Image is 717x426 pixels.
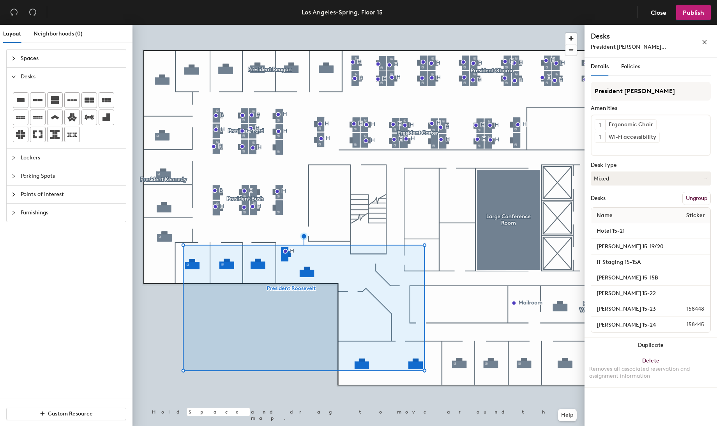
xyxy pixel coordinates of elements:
input: Unnamed desk [593,257,709,268]
span: collapsed [11,174,16,179]
input: Unnamed desk [593,319,668,330]
button: Mixed [591,171,711,186]
span: 1 [599,133,601,141]
span: Spaces [21,49,121,67]
span: Points of Interest [21,186,121,203]
span: Custom Resource [48,410,93,417]
div: Desk Type [591,162,711,168]
input: Unnamed desk [593,288,709,299]
span: expanded [11,74,16,79]
button: Duplicate [585,338,717,353]
div: Los Angeles-Spring, Floor 15 [302,7,383,17]
span: collapsed [11,156,16,160]
button: Custom Resource [6,408,126,420]
span: Policies [621,63,640,70]
button: Undo (⌘ + Z) [6,5,22,20]
button: 1 [595,132,605,142]
input: Unnamed desk [593,241,709,252]
input: Unnamed desk [593,272,709,283]
span: Desks [21,68,121,86]
span: Name [593,209,616,223]
h4: Desks [591,31,676,41]
span: Publish [683,9,704,16]
div: Removes all associated reservation and assignment information [589,366,712,380]
span: Close [651,9,666,16]
button: Publish [676,5,711,20]
span: Details [591,63,609,70]
span: 1 [599,121,601,129]
input: Unnamed desk [593,226,709,237]
button: Help [558,409,577,421]
button: 1 [595,120,605,130]
button: Close [644,5,673,20]
span: close [702,39,707,45]
div: Amenities [591,105,711,111]
div: Ergonomic Chair [605,120,656,130]
span: Sticker [682,209,709,223]
span: Lockers [21,149,121,167]
span: Layout [3,30,21,37]
button: Ungroup [682,192,711,205]
span: Parking Spots [21,167,121,185]
span: Furnishings [21,204,121,222]
span: collapsed [11,210,16,215]
span: 158448 [668,305,709,313]
span: collapsed [11,192,16,197]
div: Desks [591,195,606,202]
button: Redo (⌘ + ⇧ + Z) [25,5,41,20]
span: Neighborhoods (0) [34,30,83,37]
span: President [PERSON_NAME]... [591,44,666,50]
input: Unnamed desk [593,304,668,315]
div: Wi-Fi accessibility [605,132,659,142]
span: 158445 [668,320,709,329]
button: DeleteRemoves all associated reservation and assignment information [585,353,717,387]
span: undo [10,8,18,16]
span: collapsed [11,56,16,61]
